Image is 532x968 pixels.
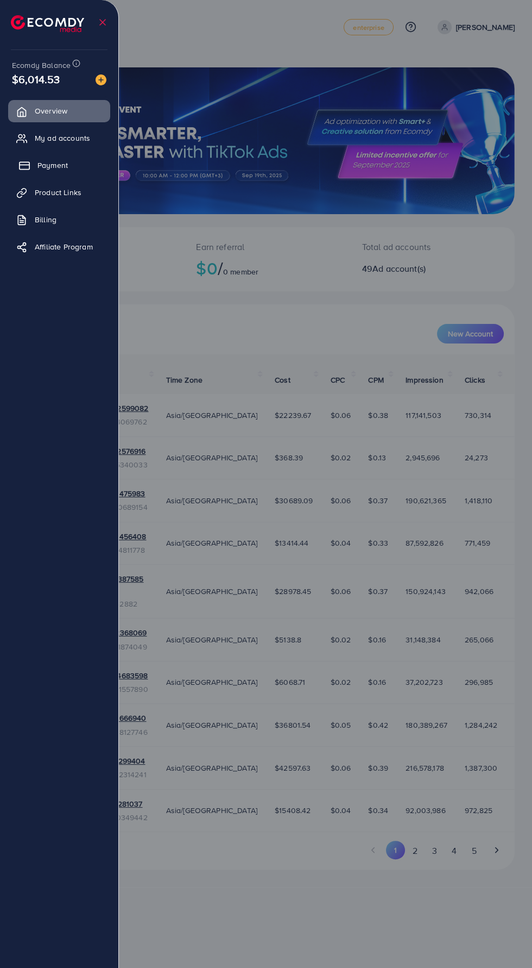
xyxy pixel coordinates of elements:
[8,154,110,176] a: Payment
[35,105,67,116] span: Overview
[8,236,110,258] a: Affiliate Program
[8,209,110,230] a: Billing
[35,187,81,198] span: Product Links
[35,241,93,252] span: Affiliate Program
[12,71,60,87] span: $6,014.53
[35,133,90,143] span: My ad accounts
[8,182,110,203] a: Product Links
[35,214,56,225] span: Billing
[96,74,106,85] img: image
[12,60,71,71] span: Ecomdy Balance
[11,15,84,32] img: logo
[37,160,68,171] span: Payment
[486,919,524,960] iframe: Chat
[8,127,110,149] a: My ad accounts
[8,100,110,122] a: Overview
